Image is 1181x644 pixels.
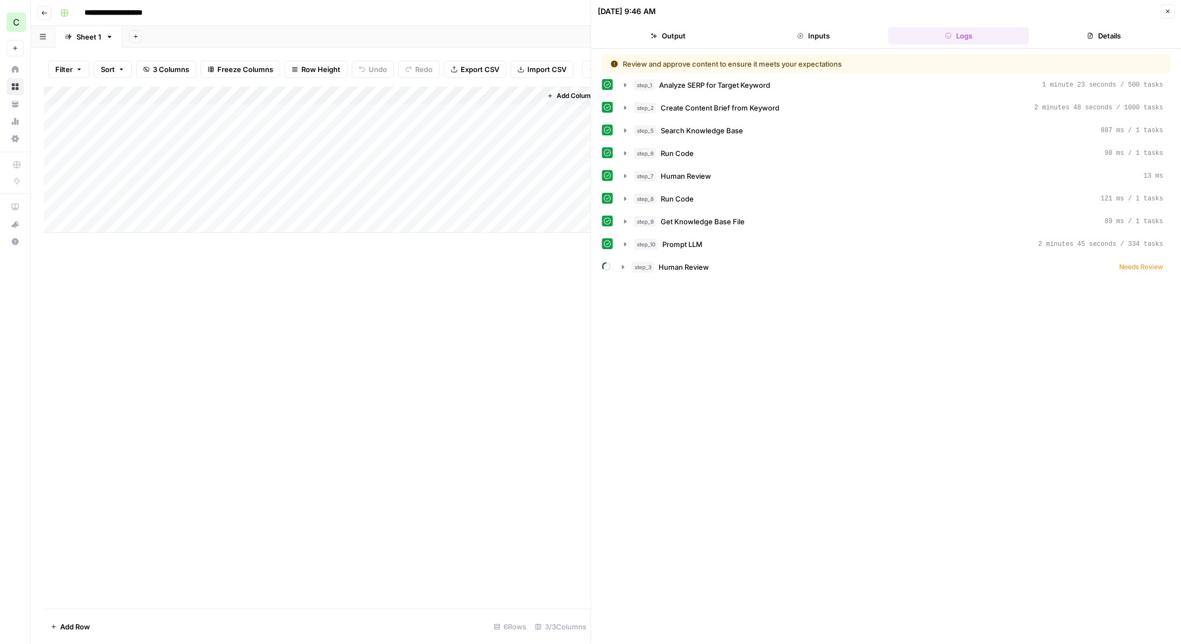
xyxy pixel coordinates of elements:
[1105,217,1163,226] span: 89 ms / 1 tasks
[598,27,739,44] button: Output
[662,239,702,250] span: Prompt LLM
[634,216,656,227] span: step_9
[7,61,24,78] a: Home
[661,125,743,136] span: Search Knowledge Base
[489,618,531,635] div: 6 Rows
[201,61,280,78] button: Freeze Columns
[461,64,499,75] span: Export CSV
[1119,262,1163,272] span: Needs Review
[888,27,1029,44] button: Logs
[7,9,24,36] button: Workspace: Chris's Workspace
[48,61,89,78] button: Filter
[153,64,189,75] span: 3 Columns
[598,6,656,17] div: [DATE] 9:46 AM
[618,190,1170,207] button: 121 ms / 1 tasks
[55,64,73,75] span: Filter
[415,64,433,75] span: Redo
[60,621,90,632] span: Add Row
[632,262,654,272] span: step_3
[659,262,709,272] span: Human Review
[634,80,655,90] span: step_1
[743,27,884,44] button: Inputs
[531,618,591,635] div: 3/3 Columns
[1042,80,1163,90] span: 1 minute 23 seconds / 500 tasks
[13,16,20,29] span: C
[1101,194,1163,204] span: 121 ms / 1 tasks
[661,193,694,204] span: Run Code
[7,233,24,250] button: Help + Support
[7,216,23,232] div: What's new?
[7,95,24,113] a: Your Data
[7,216,24,233] button: What's new?
[285,61,347,78] button: Row Height
[7,130,24,147] a: Settings
[1034,27,1174,44] button: Details
[557,91,595,101] span: Add Column
[618,76,1170,94] button: 1 minute 23 seconds / 500 tasks
[511,61,573,78] button: Import CSV
[634,193,656,204] span: step_8
[634,239,658,250] span: step_10
[618,122,1170,139] button: 887 ms / 1 tasks
[1038,239,1163,249] span: 2 minutes 45 seconds / 334 tasks
[1034,103,1163,113] span: 2 minutes 48 seconds / 1000 tasks
[398,61,440,78] button: Redo
[661,102,779,113] span: Create Content Brief from Keyword
[217,64,273,75] span: Freeze Columns
[634,171,656,181] span: step_7
[44,618,96,635] button: Add Row
[659,80,770,90] span: Analyze SERP for Target Keyword
[661,148,694,159] span: Run Code
[352,61,394,78] button: Undo
[7,113,24,130] a: Usage
[136,61,196,78] button: 3 Columns
[543,89,599,103] button: Add Column
[301,64,340,75] span: Row Height
[527,64,566,75] span: Import CSV
[634,148,656,159] span: step_6
[634,102,656,113] span: step_2
[618,145,1170,162] button: 98 ms / 1 tasks
[1144,171,1163,181] span: 13 ms
[444,61,506,78] button: Export CSV
[618,167,1170,185] button: 13 ms
[76,31,101,42] div: Sheet 1
[1105,148,1163,158] span: 98 ms / 1 tasks
[1101,126,1163,135] span: 887 ms / 1 tasks
[661,216,745,227] span: Get Knowledge Base File
[369,64,387,75] span: Undo
[616,258,1170,276] button: Needs Review
[94,61,132,78] button: Sort
[101,64,115,75] span: Sort
[618,236,1170,253] button: 2 minutes 45 seconds / 334 tasks
[618,213,1170,230] button: 89 ms / 1 tasks
[611,58,1002,69] div: Review and approve content to ensure it meets your expectations
[7,78,24,95] a: Browse
[634,125,656,136] span: step_5
[618,99,1170,116] button: 2 minutes 48 seconds / 1000 tasks
[55,26,122,48] a: Sheet 1
[661,171,711,181] span: Human Review
[7,198,24,216] a: AirOps Academy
